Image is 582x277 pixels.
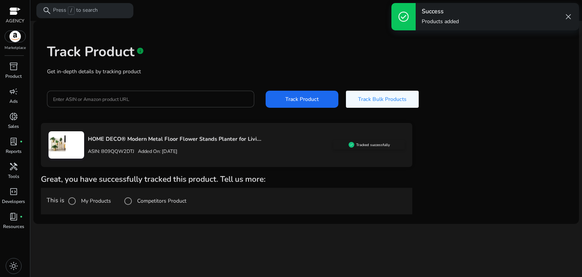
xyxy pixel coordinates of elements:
span: code_blocks [9,187,18,196]
button: Track Bulk Products [346,91,419,108]
span: inventory_2 [9,62,18,71]
p: Marketplace [5,45,26,51]
span: check_circle [397,11,410,23]
p: Product [5,73,22,80]
span: fiber_manual_record [20,140,23,143]
p: Sales [8,123,19,130]
button: Track Product [266,91,338,108]
span: search [42,6,52,15]
p: Tools [8,173,19,180]
h4: Great, you have successfully tracked this product. Tell us more: [41,175,412,184]
span: donut_small [9,112,18,121]
label: My Products [80,197,111,205]
span: light_mode [9,261,18,271]
span: campaign [9,87,18,96]
span: handyman [9,162,18,171]
span: info [136,47,144,55]
p: Products added [422,18,459,25]
p: Get in-depth details by tracking product [47,68,565,76]
img: sellerapp_active [349,142,354,148]
span: close [564,12,573,21]
p: HOME DECO® Modern Metal Floor Flower Stands Planter for Livi... [88,135,333,143]
h5: Tracked successfully [356,143,390,147]
span: lab_profile [9,137,18,146]
img: amazon.svg [5,31,25,42]
label: Competitors Product [136,197,186,205]
p: AGENCY [6,17,24,24]
p: Developers [2,198,25,205]
span: / [68,6,75,15]
img: 519R0B4k8kL.jpg [48,135,66,152]
div: This is [41,188,412,214]
p: Reports [6,148,22,155]
span: fiber_manual_record [20,215,23,218]
p: Resources [3,223,24,230]
span: Track Bulk Products [358,95,407,103]
h1: Track Product [47,44,135,60]
span: book_4 [9,212,18,221]
p: ASIN: B09QQW2DTJ [88,148,134,155]
p: Ads [9,98,18,105]
p: Press to search [53,6,98,15]
h4: Success [422,8,459,15]
p: Added On: [DATE] [134,148,177,155]
span: Track Product [285,95,319,103]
